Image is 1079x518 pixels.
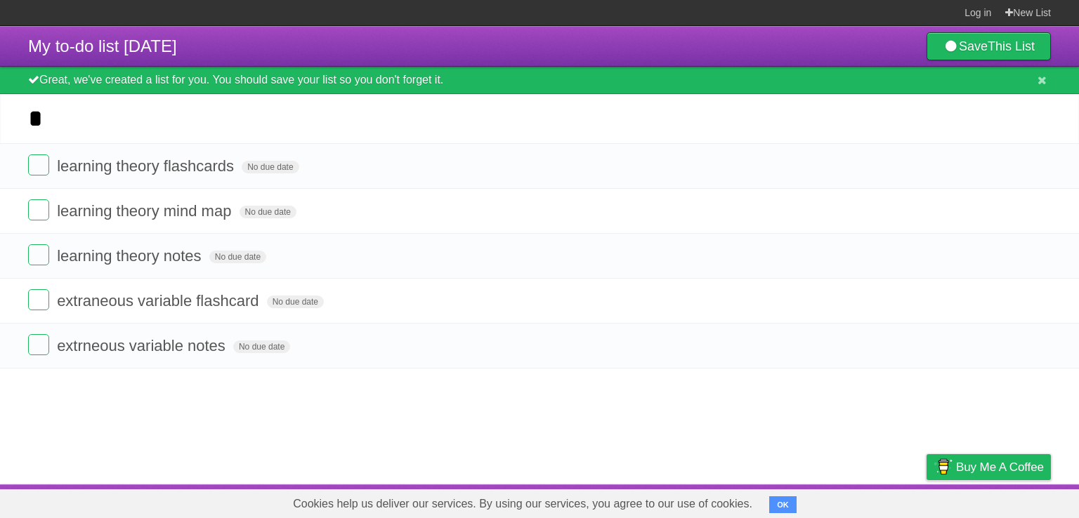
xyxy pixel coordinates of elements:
a: About [740,488,769,514]
span: Buy me a coffee [956,455,1044,479]
span: extraneous variable flashcard [57,292,262,310]
label: Done [28,244,49,265]
a: SaveThis List [927,32,1051,60]
b: This List [988,39,1035,53]
span: learning theory notes [57,247,204,265]
label: Done [28,154,49,175]
span: learning theory mind map [57,202,235,220]
img: Buy me a coffee [934,455,953,479]
a: Developers [786,488,843,514]
a: Buy me a coffee [927,454,1051,480]
label: Done [28,289,49,310]
span: Cookies help us deliver our services. By using our services, you agree to our use of cookies. [279,490,766,518]
span: No due date [209,251,266,263]
span: learning theory flashcards [57,157,237,175]
a: Privacy [908,488,945,514]
label: Done [28,199,49,220]
span: No due date [267,295,324,308]
span: extrneous variable notes [57,337,229,354]
span: No due date [242,161,299,173]
span: No due date [240,206,296,218]
span: No due date [233,340,290,353]
label: Done [28,334,49,355]
button: OK [769,496,797,513]
a: Suggest a feature [962,488,1051,514]
span: My to-do list [DATE] [28,36,177,55]
a: Terms [861,488,891,514]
